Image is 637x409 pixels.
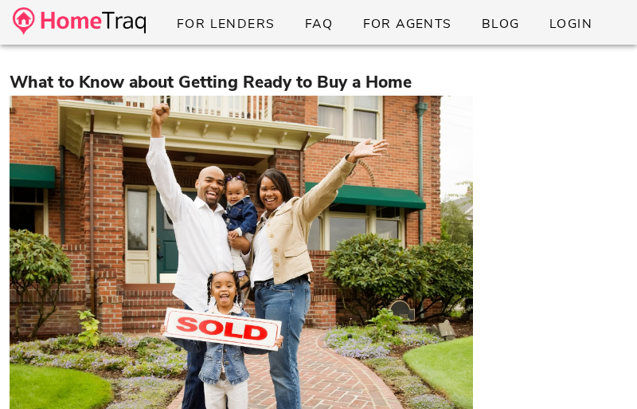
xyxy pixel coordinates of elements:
[176,15,276,33] span: For Lenders
[291,10,346,38] a: FAQ
[304,15,334,33] span: FAQ
[557,332,637,409] iframe: Chat Widget
[536,10,605,38] a: Login
[468,10,533,38] a: Blog
[549,15,592,33] span: Login
[10,70,627,96] h3: What to Know about Getting Ready to Buy a Home
[481,15,520,33] span: Blog
[361,15,451,33] span: For Agents
[163,10,288,38] a: For Lenders
[13,7,146,35] img: desktop-logo.34a1112.png
[349,10,464,38] a: For Agents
